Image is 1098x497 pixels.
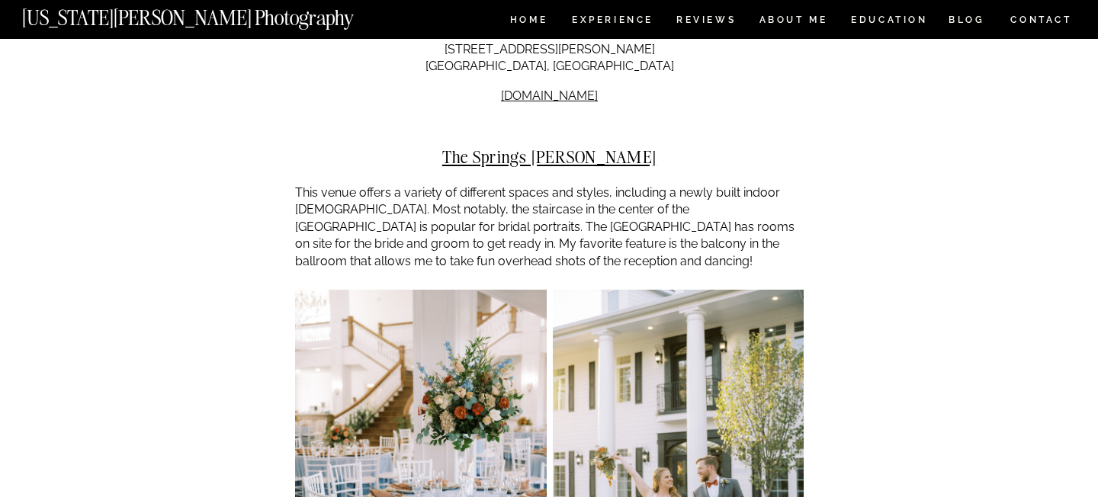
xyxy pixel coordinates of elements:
[501,88,598,103] a: [DOMAIN_NAME]
[849,15,929,28] a: EDUCATION
[22,8,405,21] a: [US_STATE][PERSON_NAME] Photography
[295,147,804,166] h2: The Springs [PERSON_NAME]
[295,41,804,75] p: [STREET_ADDRESS][PERSON_NAME] [GEOGRAPHIC_DATA], [GEOGRAPHIC_DATA]
[572,15,652,28] a: Experience
[295,9,804,27] h3: $5000
[295,184,804,270] p: This venue offers a variety of different spaces and styles, including a newly built indoor [DEMOG...
[759,15,828,28] a: ABOUT ME
[507,15,551,28] a: HOME
[352,11,702,25] strong: Dove Ridge Vineyard wedding starting cost:
[1010,11,1073,28] a: CONTACT
[676,15,734,28] a: REVIEWS
[949,15,985,28] a: BLOG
